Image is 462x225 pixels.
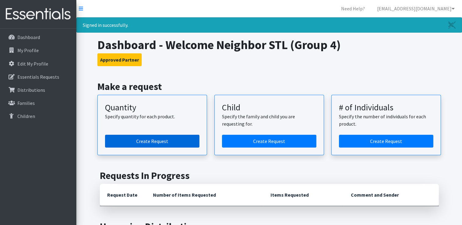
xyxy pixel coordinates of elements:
a: Families [2,97,74,109]
p: Essentials Requests [17,74,59,80]
a: [EMAIL_ADDRESS][DOMAIN_NAME] [372,2,460,15]
th: Items Requested [263,184,344,206]
h3: Child [222,102,316,113]
a: Need Help? [336,2,370,15]
h3: # of Individuals [339,102,433,113]
p: Children [17,113,35,119]
a: My Profile [2,44,74,56]
div: Signed in successfully. [76,17,462,33]
a: Create a request by number of individuals [339,135,433,148]
th: Number of Items Requested [146,184,264,206]
p: Specify quantity for each product. [105,113,199,120]
a: Edit My Profile [2,58,74,70]
th: Request Date [100,184,146,206]
p: Edit My Profile [17,61,48,67]
th: Comment and Sender [344,184,438,206]
p: Distributions [17,87,45,93]
a: Create a request by quantity [105,135,199,148]
img: HumanEssentials [2,4,74,24]
a: Dashboard [2,31,74,43]
p: Families [17,100,35,106]
h1: Dashboard - Welcome Neighbor STL (Group 4) [97,37,441,52]
h2: Requests In Progress [100,170,439,181]
p: Specify the number of individuals for each product. [339,113,433,127]
h2: Make a request [97,81,441,92]
a: Create a request for a child or family [222,135,316,148]
a: Close [442,18,462,32]
h3: Quantity [105,102,199,113]
a: Essentials Requests [2,71,74,83]
a: Children [2,110,74,122]
p: Specify the family and child you are requesting for. [222,113,316,127]
a: Distributions [2,84,74,96]
button: Approved Partner [97,53,142,66]
p: My Profile [17,47,39,53]
p: Dashboard [17,34,40,40]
